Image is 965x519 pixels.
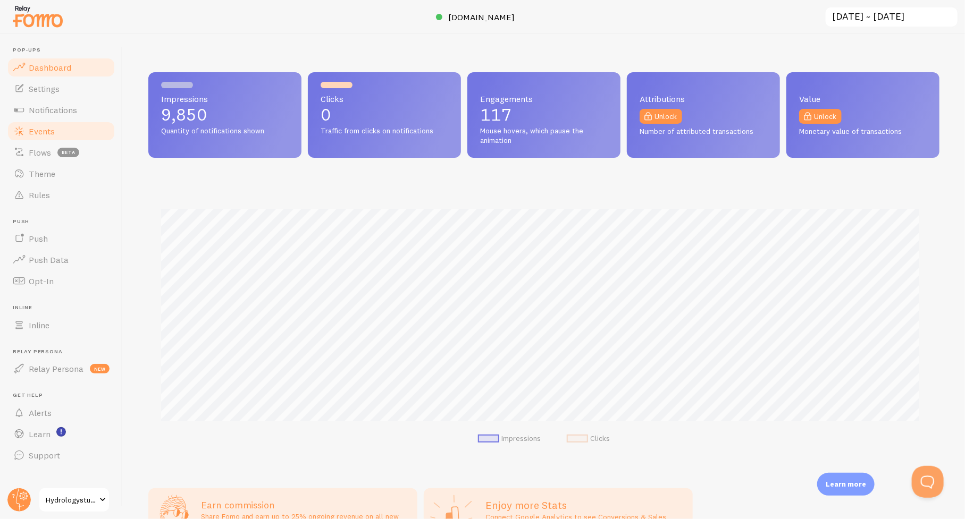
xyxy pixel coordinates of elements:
[6,402,116,423] a: Alerts
[799,127,927,137] span: Monetary value of transactions
[6,423,116,445] a: Learn
[46,494,96,506] span: Hydrologystudio
[321,106,448,123] p: 0
[6,228,116,249] a: Push
[6,358,116,379] a: Relay Persona new
[29,254,69,265] span: Push Data
[6,184,116,206] a: Rules
[161,126,289,136] span: Quantity of notifications shown
[13,304,116,311] span: Inline
[485,498,686,512] h2: Enjoy more Stats
[29,363,83,374] span: Relay Persona
[817,473,875,496] div: Learn more
[480,126,608,145] span: Mouse hovers, which pause the animation
[29,105,77,115] span: Notifications
[38,487,110,513] a: Hydrologystudio
[6,445,116,466] a: Support
[640,95,767,103] span: Attributions
[13,392,116,399] span: Get Help
[29,126,55,137] span: Events
[56,427,66,437] svg: <p>Watch New Feature Tutorials!</p>
[640,109,682,124] a: Unlock
[6,142,116,163] a: Flows beta
[912,466,944,498] iframe: Help Scout Beacon - Open
[29,62,71,73] span: Dashboard
[29,429,51,439] span: Learn
[6,78,116,99] a: Settings
[799,95,927,103] span: Value
[567,434,610,444] li: Clicks
[6,57,116,78] a: Dashboard
[6,270,116,292] a: Opt-In
[161,95,289,103] span: Impressions
[29,83,60,94] span: Settings
[161,106,289,123] p: 9,850
[29,190,50,200] span: Rules
[480,106,608,123] p: 117
[29,276,54,286] span: Opt-In
[29,147,51,158] span: Flows
[201,499,411,511] h3: Earn commission
[826,479,866,489] p: Learn more
[57,148,79,157] span: beta
[13,348,116,355] span: Relay Persona
[11,3,64,30] img: fomo-relay-logo-orange.svg
[90,364,110,373] span: new
[6,121,116,142] a: Events
[799,109,842,124] a: Unlock
[6,99,116,121] a: Notifications
[6,249,116,270] a: Push Data
[6,314,116,336] a: Inline
[640,127,767,137] span: Number of attributed transactions
[29,407,52,418] span: Alerts
[6,163,116,184] a: Theme
[13,218,116,225] span: Push
[478,434,541,444] li: Impressions
[29,320,49,330] span: Inline
[321,126,448,136] span: Traffic from clicks on notifications
[29,168,55,179] span: Theme
[13,47,116,54] span: Pop-ups
[29,450,60,461] span: Support
[321,95,448,103] span: Clicks
[29,233,48,244] span: Push
[480,95,608,103] span: Engagements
